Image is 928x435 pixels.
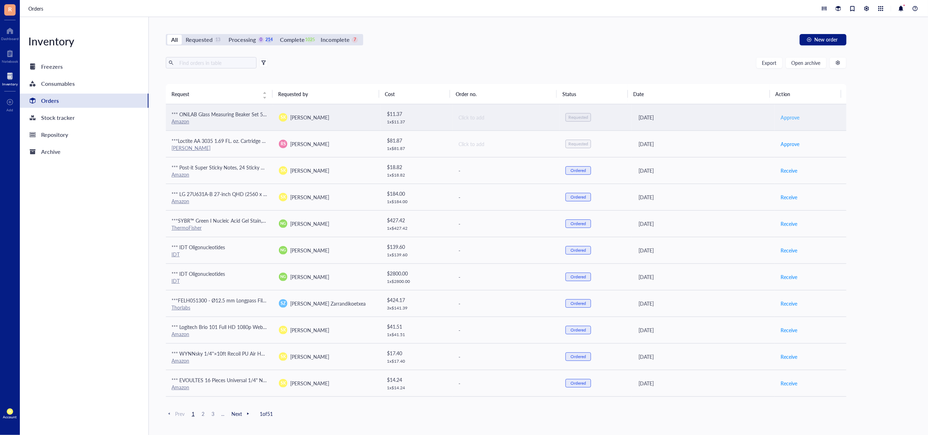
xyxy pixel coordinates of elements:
[780,378,798,389] button: Receive
[171,118,189,125] a: Amazon
[780,351,798,362] button: Receive
[781,246,797,254] span: Receive
[452,263,560,290] td: -
[639,353,769,361] div: [DATE]
[780,324,798,336] button: Receive
[387,119,447,125] div: 1 x $ 11.37
[452,290,560,317] td: -
[639,379,769,387] div: [DATE]
[266,37,272,43] div: 214
[780,271,798,283] button: Receive
[8,410,12,413] span: SK
[171,277,180,284] a: IDT
[570,247,586,253] div: Ordered
[570,168,586,173] div: Ordered
[781,300,797,307] span: Receive
[387,349,447,357] div: $ 17.40
[171,197,189,205] a: Amazon
[379,84,450,104] th: Cost
[2,82,18,86] div: Inventory
[387,146,447,151] div: 1 x $ 81.87
[20,94,148,108] a: Orders
[387,269,447,277] div: $ 2800.00
[459,326,554,334] div: -
[780,298,798,309] button: Receive
[171,111,635,118] span: *** ONiLAB Glass Measuring Beaker Set 50ml 100ml 250ml 500ml 1000ml(Pack of 5) 3.3 Boro [PERSON_N...
[171,384,189,391] a: Amazon
[800,34,847,45] button: New order
[387,225,447,231] div: 1 x $ 427.42
[166,411,185,417] span: Prev
[781,379,797,387] span: Receive
[387,110,447,118] div: $ 11.37
[387,216,447,224] div: $ 427.42
[2,59,18,63] div: Notebook
[387,243,447,251] div: $ 139.60
[628,84,770,104] th: Date
[290,140,329,147] span: [PERSON_NAME]
[452,104,560,131] td: Click to add
[459,220,554,228] div: -
[450,84,557,104] th: Order no.
[570,301,586,306] div: Ordered
[41,79,75,89] div: Consumables
[290,220,329,227] span: [PERSON_NAME]
[20,128,148,142] a: Repository
[171,244,225,251] span: *** IDT Oligonucleotides
[568,141,588,147] div: Requested
[639,220,769,228] div: [DATE]
[28,5,45,12] a: Orders
[387,305,447,311] div: 3 x $ 141.39
[171,164,586,171] span: *** Post-it Super Sticky Notes, 24 Sticky Note Pads, 3 x 3 in., School Supplies, Office Products,...
[639,113,769,121] div: [DATE]
[231,411,251,417] span: Next
[780,245,798,256] button: Receive
[189,411,197,417] span: 1
[219,411,227,417] span: ...
[20,77,148,91] a: Consumables
[290,167,329,174] span: [PERSON_NAME]
[639,140,769,148] div: [DATE]
[3,415,17,419] div: Account
[307,37,313,43] div: 1025
[171,137,282,144] span: ***Loctite AA 3035 1.69 FL. oz. Cartridge 6430A61
[570,354,586,359] div: Ordered
[459,300,554,307] div: -
[387,136,447,144] div: $ 81.87
[387,279,447,284] div: 1 x $ 2800.00
[781,273,797,281] span: Receive
[352,37,358,43] div: 7
[459,140,554,148] div: Click to add
[41,130,68,140] div: Repository
[171,297,337,304] span: ***FELH051300 - Ø12.5 mm Longpass Filter, Cut-On Wavelength: 1300 nm
[570,380,586,386] div: Ordered
[176,57,254,68] input: Find orders in table
[171,251,180,258] a: IDT
[780,218,798,229] button: Receive
[171,304,190,311] a: Thorlabs
[290,273,329,280] span: [PERSON_NAME]
[781,167,797,174] span: Receive
[459,113,554,121] div: Click to add
[387,376,447,384] div: $ 14.24
[171,90,258,98] span: Request
[186,35,213,45] div: Requested
[756,57,783,68] button: Export
[229,35,256,45] div: Processing
[557,84,628,104] th: Status
[215,37,221,43] div: 13
[639,193,769,201] div: [DATE]
[459,167,554,174] div: -
[8,5,12,13] span: R
[281,380,286,386] span: SK
[387,199,447,205] div: 1 x $ 184.00
[171,190,514,197] span: *** LG 27U631A-B 27-inch QHD (2560 x 1440) IPS Computer Monitor, 100Hz, 5ms, HDR10, Reader Mode, ...
[786,57,827,68] button: Open archive
[20,111,148,125] a: Stock tracker
[781,113,799,121] span: Approve
[7,108,13,112] div: Add
[290,327,329,334] span: [PERSON_NAME]
[780,165,798,176] button: Receive
[781,193,797,201] span: Receive
[459,379,554,387] div: -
